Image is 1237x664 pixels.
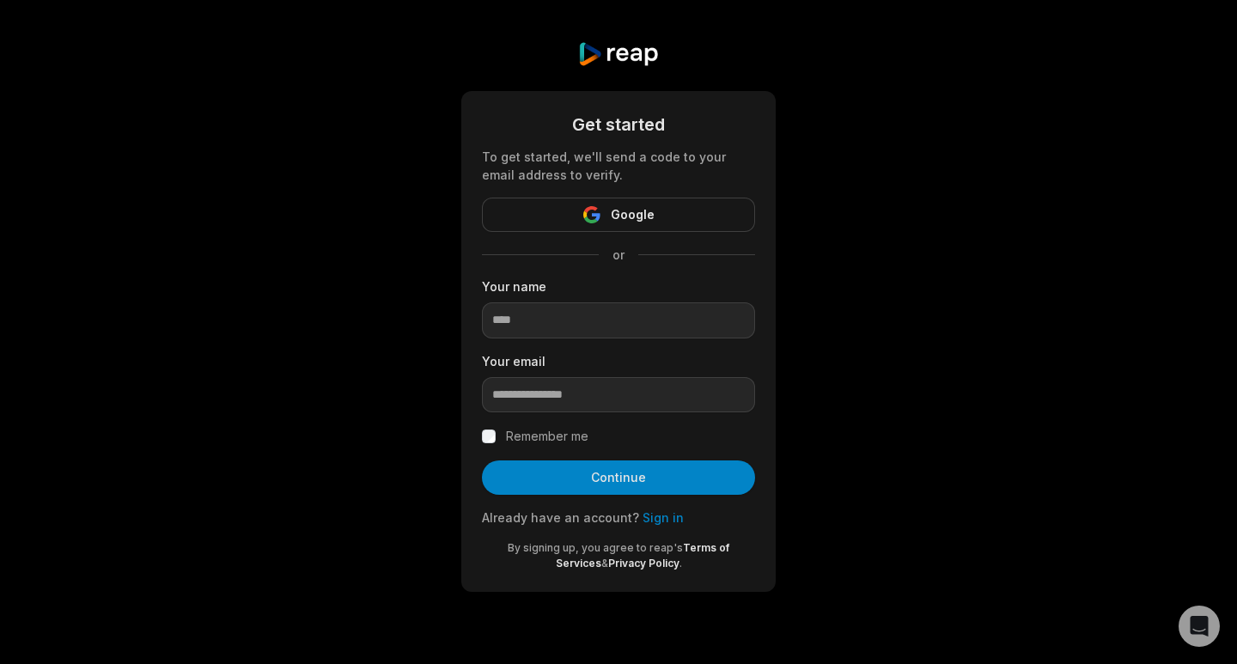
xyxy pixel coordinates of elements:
a: Sign in [643,510,684,525]
div: Open Intercom Messenger [1179,606,1220,647]
span: . [679,557,682,570]
label: Your name [482,277,755,295]
button: Continue [482,460,755,495]
span: & [601,557,608,570]
button: Google [482,198,755,232]
div: Get started [482,112,755,137]
div: To get started, we'll send a code to your email address to verify. [482,148,755,184]
span: Google [611,204,655,225]
span: Already have an account? [482,510,639,525]
a: Privacy Policy [608,557,679,570]
img: reap [577,41,659,67]
span: or [599,246,638,264]
span: By signing up, you agree to reap's [508,541,683,554]
label: Remember me [506,426,588,447]
label: Your email [482,352,755,370]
